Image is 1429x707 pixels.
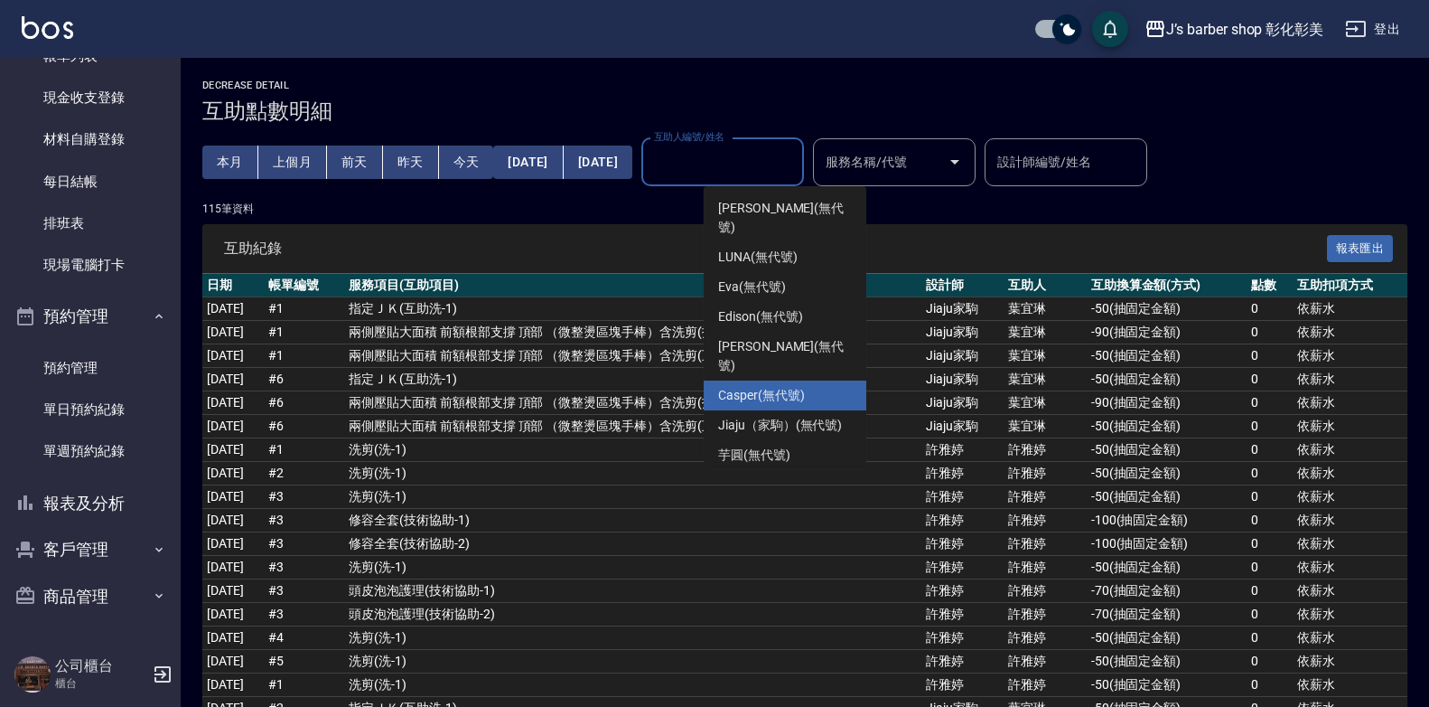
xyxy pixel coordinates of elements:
button: Open [940,147,969,176]
td: -70 ( 抽固定金額 ) [1087,603,1247,627]
td: 葉宜琳 [1004,415,1086,438]
div: J’s barber shop 彰化彰美 [1166,18,1323,41]
td: 許雅婷 [1004,509,1086,533]
td: 洗剪 ( 洗-1 ) [344,556,921,580]
td: [DATE] [202,509,264,533]
a: 材料自購登錄 [7,118,173,160]
button: 上個月 [258,146,327,179]
span: 芋圓 (無代號) [718,446,790,465]
span: Casper (無代號) [718,386,804,405]
td: 0 [1247,627,1293,650]
th: 點數 [1247,274,1293,297]
td: 依薪水 [1293,627,1407,650]
td: # 3 [264,603,344,627]
td: Jiaju家駒 [921,321,1004,344]
td: 頭皮泡泡護理 ( 技術協助-1 ) [344,580,921,603]
h2: Decrease Detail [202,80,1407,91]
button: 本月 [202,146,258,179]
td: [DATE] [202,485,264,509]
td: -50 ( 抽固定金額 ) [1087,674,1247,697]
td: 0 [1247,674,1293,697]
td: -50 ( 抽固定金額 ) [1087,438,1247,462]
td: Jiaju家駒 [921,344,1004,368]
td: 洗剪 ( 洗-1 ) [344,650,921,674]
td: 依薪水 [1293,556,1407,580]
a: 單日預約紀錄 [7,389,173,430]
td: 許雅婷 [1004,462,1086,485]
span: [PERSON_NAME] (無代號) [718,199,852,237]
td: # 1 [264,321,344,344]
td: 葉宜琳 [1004,368,1086,391]
button: 前天 [327,146,383,179]
td: # 3 [264,556,344,580]
td: 0 [1247,415,1293,438]
td: # 5 [264,650,344,674]
td: 依薪水 [1293,391,1407,415]
td: [DATE] [202,580,264,603]
td: -50 ( 抽固定金額 ) [1087,627,1247,650]
td: # 3 [264,580,344,603]
td: 指定ＪＫ ( 互助洗-1 ) [344,368,921,391]
td: # 3 [264,485,344,509]
td: 兩側壓貼大面積 前額根部支撐 頂部 （微整燙區塊手棒）含洗剪 ( 互助洗-1 ) [344,415,921,438]
td: 依薪水 [1293,368,1407,391]
td: 葉宜琳 [1004,344,1086,368]
td: # 1 [264,674,344,697]
td: 依薪水 [1293,344,1407,368]
td: 0 [1247,344,1293,368]
td: Jiaju家駒 [921,415,1004,438]
a: 現金收支登錄 [7,77,173,118]
td: 依薪水 [1293,321,1407,344]
th: 日期 [202,274,264,297]
a: 單週預約紀錄 [7,430,173,472]
span: 互助紀錄 [224,240,1327,258]
button: 昨天 [383,146,439,179]
td: [DATE] [202,603,264,627]
td: -50 ( 抽固定金額 ) [1087,297,1247,321]
td: 許雅婷 [921,462,1004,485]
td: 許雅婷 [921,533,1004,556]
button: 商品管理 [7,573,173,620]
p: 櫃台 [55,675,147,692]
td: 洗剪 ( 洗-1 ) [344,627,921,650]
td: 許雅婷 [1004,627,1086,650]
td: 兩側壓貼大面積 前額根部支撐 頂部 （微整燙區塊手棒）含洗剪 ( 技術協助-1 ) [344,321,921,344]
td: 許雅婷 [1004,556,1086,580]
td: 許雅婷 [1004,603,1086,627]
td: 許雅婷 [921,438,1004,462]
label: 互助人編號/姓名 [654,130,724,144]
span: Eva (無代號) [718,278,786,297]
td: 0 [1247,509,1293,533]
td: -50 ( 抽固定金額 ) [1087,556,1247,580]
td: [DATE] [202,533,264,556]
td: 洗剪 ( 洗-1 ) [344,485,921,509]
img: Logo [22,16,73,39]
td: 依薪水 [1293,415,1407,438]
td: 依薪水 [1293,297,1407,321]
td: # 6 [264,368,344,391]
button: [DATE] [493,146,563,179]
span: [PERSON_NAME] (無代號) [718,337,852,375]
td: # 6 [264,415,344,438]
button: [DATE] [564,146,632,179]
td: 依薪水 [1293,533,1407,556]
td: Jiaju家駒 [921,297,1004,321]
td: [DATE] [202,674,264,697]
button: 報表及分析 [7,480,173,527]
td: -50 ( 抽固定金額 ) [1087,344,1247,368]
td: -50 ( 抽固定金額 ) [1087,415,1247,438]
button: 今天 [439,146,494,179]
td: [DATE] [202,627,264,650]
button: 登出 [1338,13,1407,46]
td: # 1 [264,297,344,321]
a: 報表匯出 [1327,239,1394,256]
td: [DATE] [202,556,264,580]
button: 預約管理 [7,293,173,340]
td: 頭皮泡泡護理 ( 技術協助-2 ) [344,603,921,627]
td: 洗剪 ( 洗-1 ) [344,462,921,485]
td: 0 [1247,556,1293,580]
h3: 互助點數明細 [202,99,1407,124]
td: 0 [1247,321,1293,344]
td: 許雅婷 [1004,533,1086,556]
td: 指定ＪＫ ( 互助洗-1 ) [344,297,921,321]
